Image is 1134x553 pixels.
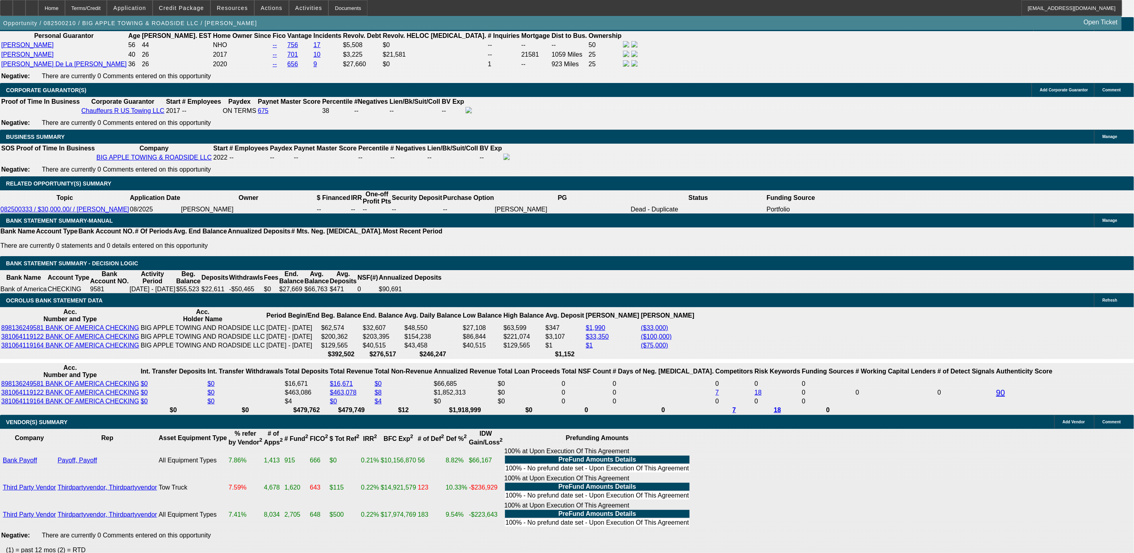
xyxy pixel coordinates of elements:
[375,389,382,396] a: $8
[378,270,442,285] th: Annualized Deposits
[141,380,148,387] a: $0
[47,270,90,285] th: Account Type
[362,205,391,213] td: --
[466,107,472,113] img: facebook-icon.png
[329,270,357,285] th: Avg. Deposits
[382,50,487,59] td: $21,581
[165,107,181,115] td: 2017
[201,270,229,285] th: Deposits
[130,205,181,213] td: 08/2025
[586,342,593,349] a: $1
[285,380,329,388] td: $16,671
[3,20,257,26] span: Opportunity / 082500210 / BIG APPLE TOWING & ROADSIDE LLC / [PERSON_NAME]
[434,389,496,396] div: $1,852,313
[374,364,433,379] th: Total Non-Revenue
[42,119,211,126] span: There are currently 0 Comments entered on this opportunity
[623,51,629,57] img: facebook-icon.png
[16,144,95,152] th: Proof of Time In Business
[321,308,362,323] th: Beg. Balance
[766,190,816,205] th: Funding Source
[1103,218,1117,223] span: Manage
[141,398,148,405] a: $0
[612,397,714,405] td: 0
[273,51,277,58] a: --
[641,342,668,349] a: ($75,000)
[389,107,440,115] td: --
[230,154,234,161] span: --
[354,107,388,115] div: --
[208,398,215,405] a: $0
[6,217,113,224] span: BANK STATEMENT SUMMARY-MANUAL
[321,324,362,332] td: $62,574
[545,333,585,341] td: $3,107
[330,406,373,414] th: $479,749
[227,227,291,235] th: Annualized Deposits
[612,364,714,379] th: # Days of Neg. [MEDICAL_DATA].
[495,205,631,213] td: [PERSON_NAME]
[3,511,56,518] a: Third Party Vendor
[755,389,762,396] a: 18
[321,333,362,341] td: $200,362
[374,406,433,414] th: $12
[173,227,228,235] th: Avg. End Balance
[441,107,464,115] td: --
[754,380,801,388] td: 0
[497,397,560,405] td: $0
[937,364,995,379] th: # of Detect Signals
[330,389,357,396] a: $463,078
[521,41,550,49] td: --
[57,484,157,491] a: Thirdpartyvendor, Thirdpartyvendor
[462,308,502,323] th: Low Balance
[142,60,212,69] td: 26
[343,50,382,59] td: $3,225
[433,364,496,379] th: Annualized Revenue
[287,32,312,39] b: Vantage
[153,0,210,16] button: Credit Package
[212,41,271,49] td: NHO
[57,457,97,464] a: Payoff, Payoff
[113,5,146,11] span: Application
[140,324,265,332] td: BIG APPLE TOWING AND ROADSIDE LLC
[497,389,560,397] td: $0
[229,285,263,293] td: -$50,465
[201,285,229,293] td: $22,611
[263,270,279,285] th: Fees
[1,389,139,396] a: 381064119122 BANK OF AMERICA CHECKING
[207,406,284,414] th: $0
[316,190,351,205] th: $ Financed
[404,308,462,323] th: Avg. Daily Balance
[1,398,139,405] a: 381064119164 BANK OF AMERICA CHECKING
[1,61,127,67] a: [PERSON_NAME] De La [PERSON_NAME]
[462,333,502,341] td: $86,844
[222,107,257,115] td: ON TERMS
[316,205,351,213] td: --
[551,60,588,69] td: 923 Miles
[754,397,801,405] td: 0
[128,50,141,59] td: 40
[462,324,502,332] td: $27,108
[266,308,320,323] th: Period Begin/End
[715,364,753,379] th: Competitors
[362,342,403,350] td: $40,515
[561,380,611,388] td: 0
[503,308,544,323] th: High Balance
[273,32,286,39] b: Fico
[313,61,317,67] a: 9
[181,205,316,213] td: [PERSON_NAME]
[631,51,638,57] img: linkedin-icon.png
[208,380,215,387] a: $0
[291,227,383,235] th: # Mts. Neg. [MEDICAL_DATA].
[289,0,328,16] button: Activities
[561,397,611,405] td: 0
[273,41,277,48] a: --
[561,364,611,379] th: Sum of the Total NSF Count and Total Overdraft Fee Count from Ocrolus
[427,153,478,162] td: --
[313,51,320,58] a: 10
[588,41,622,49] td: 50
[213,32,271,39] b: Home Owner Since
[266,324,320,332] td: [DATE] - [DATE]
[279,285,304,293] td: $27,669
[623,60,629,67] img: facebook-icon.png
[217,5,248,11] span: Resources
[631,41,638,47] img: linkedin-icon.png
